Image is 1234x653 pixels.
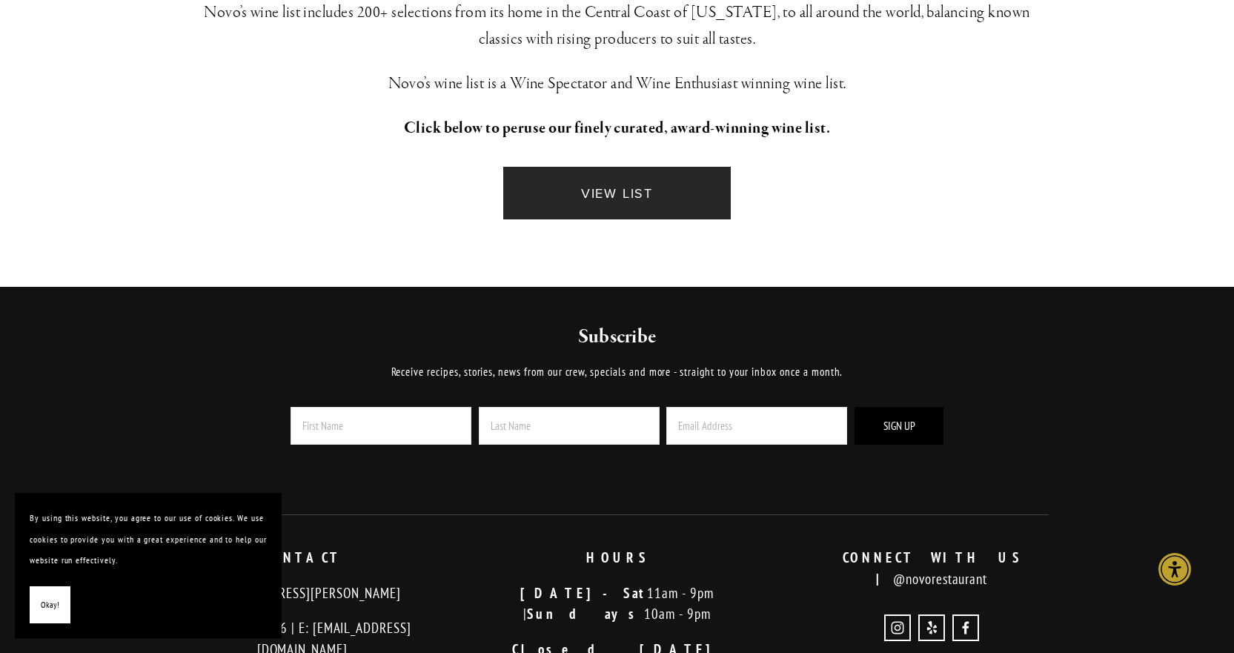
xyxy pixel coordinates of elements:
[158,583,448,604] p: [STREET_ADDRESS][PERSON_NAME]
[263,548,342,566] strong: CONTACT
[404,118,831,139] strong: Click below to peruse our finely curated, award-winning wine list.
[41,594,59,616] span: Okay!
[520,584,647,602] strong: [DATE]-Sat
[666,407,847,445] input: Email Address
[952,614,979,641] a: Novo Restaurant and Lounge
[883,419,915,433] span: Sign Up
[1158,553,1191,586] div: Accessibility Menu
[472,583,762,625] p: 11am - 9pm | 10am - 9pm
[527,605,644,623] strong: Sundays
[918,614,945,641] a: Yelp
[787,547,1077,589] p: @novorestaurant
[884,614,911,641] a: Instagram
[185,70,1049,97] h3: Novo’s wine list is a Wine Spectator and Wine Enthusiast winning wine list.
[855,407,943,445] button: Sign Up
[30,508,267,571] p: By using this website, you agree to our use of cookies. We use cookies to provide you with a grea...
[503,167,730,219] a: VIEW LIST
[586,548,648,566] strong: HOURS
[291,407,471,445] input: First Name
[250,363,984,381] p: Receive recipes, stories, news from our crew, specials and more - straight to your inbox once a m...
[250,324,984,351] h2: Subscribe
[843,548,1038,588] strong: CONNECT WITH US |
[479,407,660,445] input: Last Name
[30,586,70,624] button: Okay!
[15,493,282,638] section: Cookie banner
